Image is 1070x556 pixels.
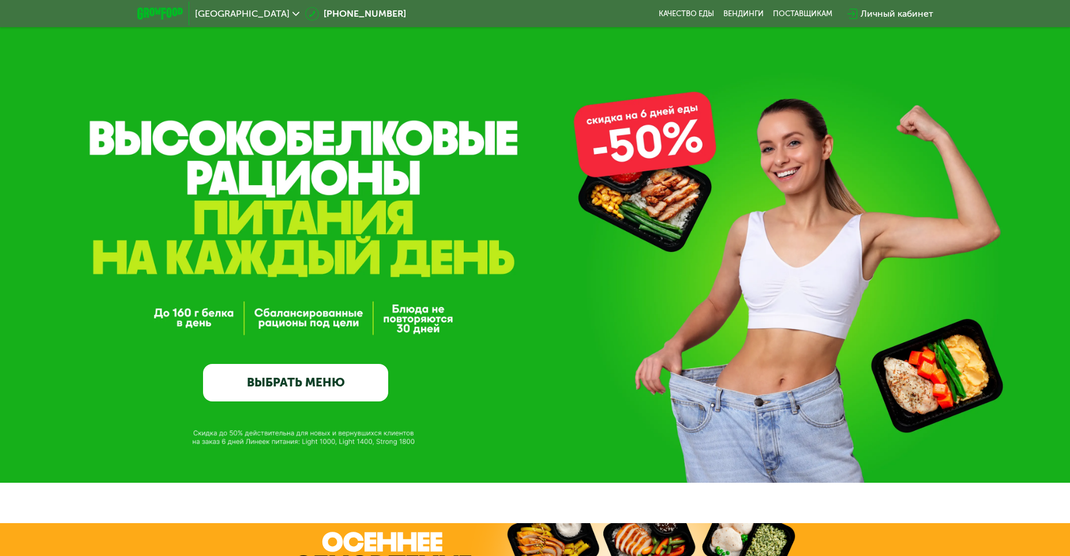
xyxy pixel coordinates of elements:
div: Личный кабинет [861,7,933,21]
a: ВЫБРАТЬ МЕНЮ [203,364,388,401]
a: Вендинги [723,9,764,18]
div: поставщикам [773,9,832,18]
a: Качество еды [659,9,714,18]
a: [PHONE_NUMBER] [305,7,406,21]
span: [GEOGRAPHIC_DATA] [195,9,290,18]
